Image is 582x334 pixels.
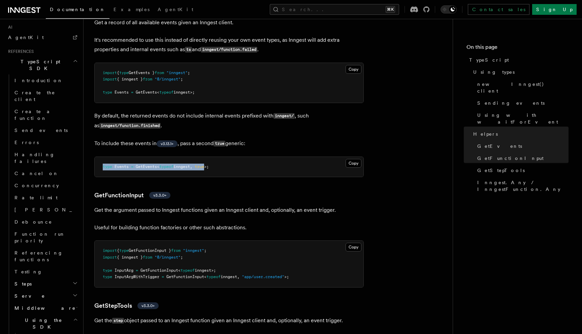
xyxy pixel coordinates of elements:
span: from [143,77,152,81]
span: Documentation [50,7,105,12]
button: Toggle dark mode [441,5,457,13]
span: GetEvents } [129,70,155,75]
span: TypeScript [469,57,509,63]
span: AI [5,25,12,30]
a: TypeScript [466,54,569,66]
span: inngest [173,164,190,169]
span: GetStepTools [477,167,525,174]
span: GetEvents [136,90,157,95]
button: Steps [12,278,79,290]
span: Function run priority [14,231,65,243]
span: import [103,70,117,75]
span: , [237,274,239,279]
a: GetEvents [475,140,569,152]
a: Inngest.Any / InngestFunction.Any [475,176,569,195]
span: = [131,90,133,95]
button: Serve [12,290,79,302]
span: Using the SDK [12,317,73,330]
a: AgentKit [154,2,197,18]
span: ; [181,77,183,81]
code: ts [185,47,192,53]
code: inngest/ [273,113,295,119]
span: ; [204,248,206,253]
p: Get the argument passed to Inngest functions given an Inngest client and, optionally, an event tr... [94,205,364,215]
p: By default, the returned events do not include internal events prefixed with , such as . [94,111,364,131]
span: Using types [473,69,515,75]
span: Serve [12,293,45,299]
button: Copy [346,159,361,168]
span: AgentKit [8,35,44,40]
code: inngest/function.finished [99,123,161,129]
a: Create a function [12,105,79,124]
span: from [155,70,164,75]
button: Copy [346,243,361,252]
span: Events [115,90,129,95]
a: Function run priority [12,228,79,247]
span: typeof [159,164,173,169]
span: GetEvents [477,143,522,149]
span: < [157,90,159,95]
a: Sign Up [532,4,577,15]
span: from [171,248,181,253]
span: >; [204,164,209,169]
a: Concurrency [12,179,79,192]
a: GetFunctionInputv3.3.0+ [94,191,170,200]
span: type [119,248,129,253]
span: Steps [12,280,32,287]
span: GetFunctionInput [166,274,204,279]
span: TypeScript SDK [5,58,73,72]
a: Handling failures [12,148,79,167]
span: import [103,255,117,260]
span: Cancel on [14,171,59,176]
button: Middleware [12,302,79,314]
a: Cancel on [12,167,79,179]
button: Search...⌘K [270,4,399,15]
span: < [157,164,159,169]
span: inngest>; [195,268,216,273]
span: type [119,70,129,75]
span: type [103,164,112,169]
span: typeof [206,274,221,279]
span: inngest>; [173,90,195,95]
span: type [103,274,112,279]
span: typeof [159,90,173,95]
code: inngest/function.failed [201,47,257,53]
span: References [5,49,34,54]
a: Referencing functions [12,247,79,266]
span: Errors [14,140,39,145]
span: Send events [14,128,68,133]
span: Inngest.Any / InngestFunction.Any [477,179,569,193]
a: Introduction [12,74,79,87]
span: Events [115,164,129,169]
span: Helpers [473,131,498,137]
span: Create the client [14,90,55,102]
span: { inngest } [117,255,143,260]
span: "inngest" [183,248,204,253]
span: >; [284,274,289,279]
span: Create a function [14,109,55,121]
p: Useful for building function factories or other such abstractions. [94,223,364,232]
p: To include these events in , pass a second generic: [94,139,364,148]
a: GetStepToolsv3.3.0+ [94,301,159,310]
p: It's recommended to use this instead of directly reusing your own event types, as Inngest will ad... [94,35,364,55]
span: GetEvents [136,164,157,169]
span: Concurrency [14,183,59,188]
span: import [103,248,117,253]
span: < [204,274,206,279]
span: Referencing functions [14,250,63,262]
span: "@/inngest" [155,255,181,260]
a: Examples [109,2,154,18]
span: ; [181,255,183,260]
span: < [178,268,181,273]
span: = [136,268,138,273]
code: step [112,318,124,324]
a: Testing [12,266,79,278]
h4: On this page [466,43,569,54]
span: typeof [181,268,195,273]
span: InputArg [115,268,133,273]
button: Using the SDK [12,314,79,333]
span: Examples [114,7,150,12]
span: GetFunctionInput [477,155,544,162]
kbd: ⌘K [386,6,395,13]
span: v3.13.1+ [161,141,173,146]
